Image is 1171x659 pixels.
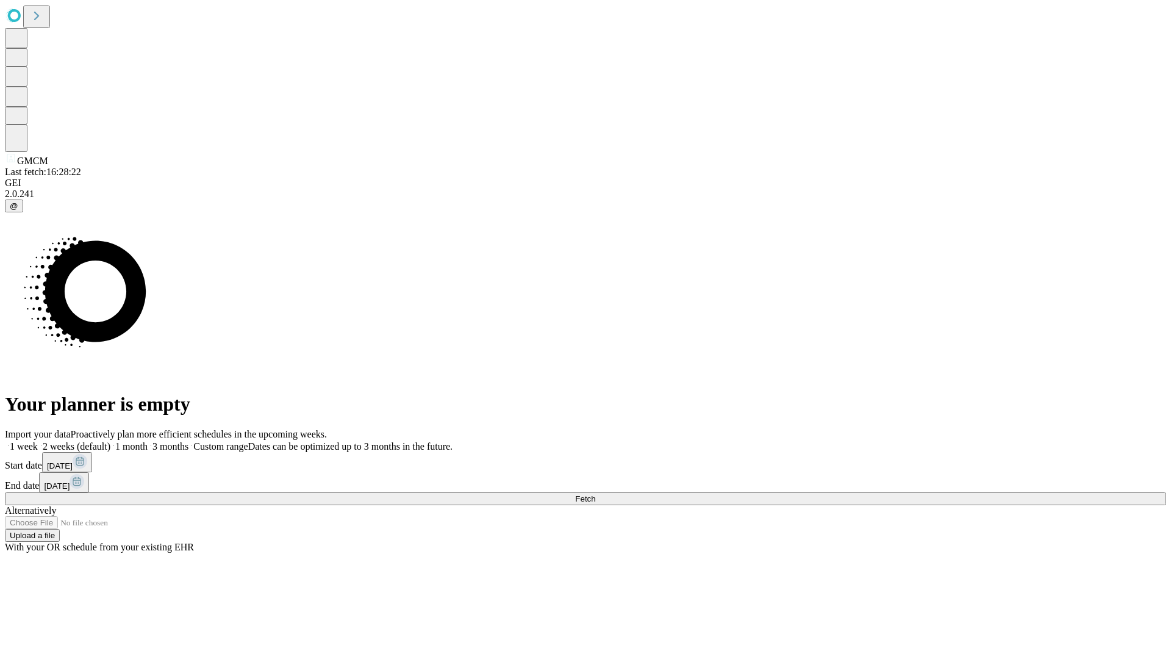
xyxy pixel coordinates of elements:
[17,156,48,166] span: GMCM
[5,492,1166,505] button: Fetch
[5,472,1166,492] div: End date
[5,178,1166,189] div: GEI
[42,452,92,472] button: [DATE]
[248,441,453,452] span: Dates can be optimized up to 3 months in the future.
[5,393,1166,416] h1: Your planner is empty
[5,429,71,439] span: Import your data
[10,201,18,211] span: @
[5,167,81,177] span: Last fetch: 16:28:22
[5,452,1166,472] div: Start date
[115,441,148,452] span: 1 month
[193,441,248,452] span: Custom range
[43,441,110,452] span: 2 weeks (default)
[5,542,194,552] span: With your OR schedule from your existing EHR
[10,441,38,452] span: 1 week
[152,441,188,452] span: 3 months
[47,461,73,470] span: [DATE]
[44,481,70,491] span: [DATE]
[5,189,1166,200] div: 2.0.241
[71,429,327,439] span: Proactively plan more efficient schedules in the upcoming weeks.
[575,494,595,503] span: Fetch
[5,505,56,516] span: Alternatively
[39,472,89,492] button: [DATE]
[5,529,60,542] button: Upload a file
[5,200,23,212] button: @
